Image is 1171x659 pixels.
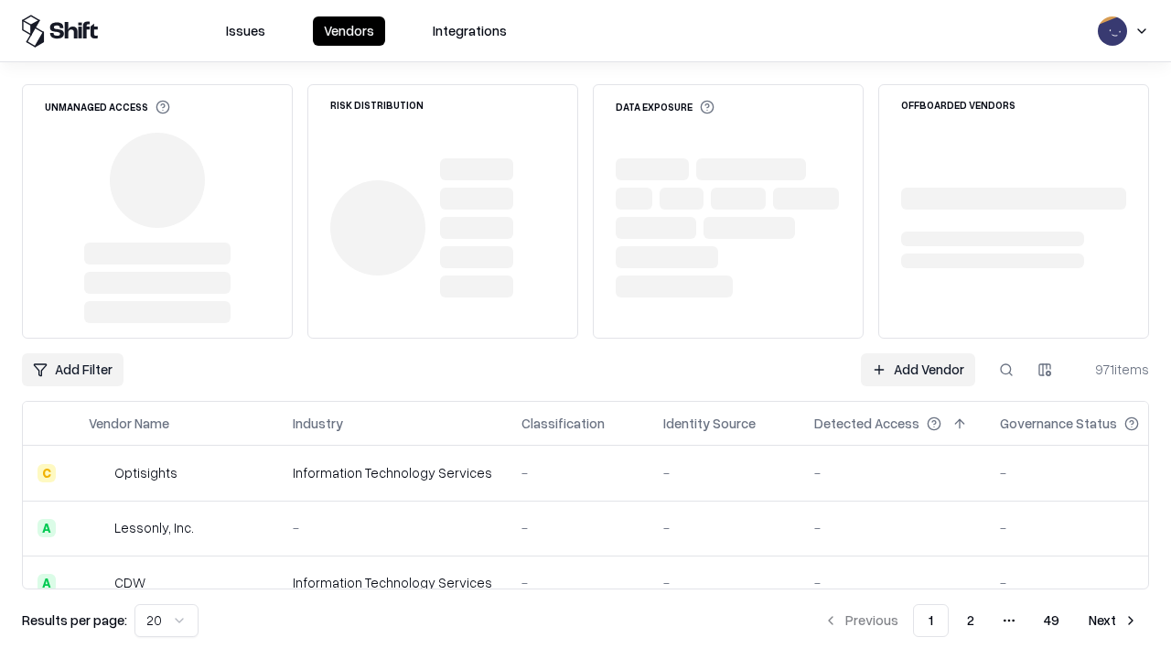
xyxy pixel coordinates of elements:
[22,353,124,386] button: Add Filter
[89,519,107,537] img: Lessonly, Inc.
[663,518,785,537] div: -
[38,519,56,537] div: A
[38,574,56,592] div: A
[1000,573,1168,592] div: -
[1000,518,1168,537] div: -
[293,463,492,482] div: Information Technology Services
[913,604,949,637] button: 1
[1076,360,1149,379] div: 971 items
[616,100,714,114] div: Data Exposure
[901,100,1015,110] div: Offboarded Vendors
[1029,604,1074,637] button: 49
[89,414,169,433] div: Vendor Name
[114,463,177,482] div: Optisights
[330,100,424,110] div: Risk Distribution
[663,573,785,592] div: -
[293,573,492,592] div: Information Technology Services
[814,463,971,482] div: -
[521,414,605,433] div: Classification
[313,16,385,46] button: Vendors
[22,610,127,630] p: Results per page:
[1000,463,1168,482] div: -
[293,414,343,433] div: Industry
[293,518,492,537] div: -
[422,16,518,46] button: Integrations
[521,573,634,592] div: -
[38,464,56,482] div: C
[814,573,971,592] div: -
[45,100,170,114] div: Unmanaged Access
[1000,414,1117,433] div: Governance Status
[521,463,634,482] div: -
[89,574,107,592] img: CDW
[114,518,194,537] div: Lessonly, Inc.
[114,573,145,592] div: CDW
[521,518,634,537] div: -
[663,414,756,433] div: Identity Source
[952,604,989,637] button: 2
[215,16,276,46] button: Issues
[861,353,975,386] a: Add Vendor
[1078,604,1149,637] button: Next
[814,518,971,537] div: -
[812,604,1149,637] nav: pagination
[89,464,107,482] img: Optisights
[663,463,785,482] div: -
[814,414,919,433] div: Detected Access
